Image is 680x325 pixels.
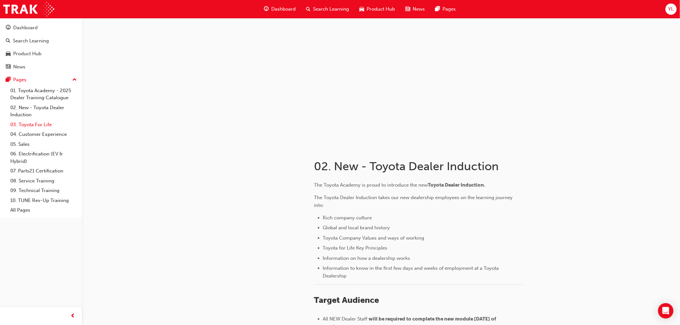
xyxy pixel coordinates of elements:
[323,215,372,221] span: Rich company culture
[8,103,79,120] a: 02. New - Toyota Dealer Induction
[6,25,11,31] span: guage-icon
[413,5,425,13] span: News
[3,2,54,16] img: Trak
[3,74,79,86] button: Pages
[13,63,25,71] div: News
[264,5,269,13] span: guage-icon
[400,3,430,16] a: news-iconNews
[314,182,428,188] span: The Toyota Academy is proud to introduce the new
[71,312,76,320] span: prev-icon
[668,5,674,13] span: YL
[360,5,364,13] span: car-icon
[443,5,456,13] span: Pages
[323,235,425,241] span: Toyota Company Values and ways of working
[3,22,79,34] a: Dashboard
[8,149,79,166] a: 06. Electrification (EV & Hybrid)
[658,303,674,319] div: Open Intercom Messenger
[3,21,79,74] button: DashboardSearch LearningProduct HubNews
[314,295,379,305] span: Target Audience
[272,5,296,13] span: Dashboard
[313,5,349,13] span: Search Learning
[428,182,486,188] span: Toyota Dealer Induction.
[323,316,368,322] span: All NEW Dealer Staff
[406,5,410,13] span: news-icon
[354,3,400,16] a: car-iconProduct Hub
[8,176,79,186] a: 08. Service Training
[6,51,11,57] span: car-icon
[13,24,38,31] div: Dashboard
[6,64,11,70] span: news-icon
[430,3,461,16] a: pages-iconPages
[435,5,440,13] span: pages-icon
[367,5,395,13] span: Product Hub
[3,35,79,47] a: Search Learning
[323,265,500,279] span: Information to know in the first few days and weeks of employment at a Toyota Dealership
[323,255,410,261] span: Information on how a dealership works
[6,77,11,83] span: pages-icon
[13,50,41,57] div: Product Hub
[301,3,354,16] a: search-iconSearch Learning
[8,196,79,206] a: 10. TUNE Rev-Up Training
[666,4,677,15] button: YL
[306,5,311,13] span: search-icon
[8,86,79,103] a: 01. Toyota Academy - 2025 Dealer Training Catalogue
[8,205,79,215] a: All Pages
[8,166,79,176] a: 07. Parts21 Certification
[8,186,79,196] a: 09. Technical Training
[259,3,301,16] a: guage-iconDashboard
[3,61,79,73] a: News
[72,76,77,84] span: up-icon
[8,139,79,149] a: 05. Sales
[314,159,525,173] h1: 02. New - Toyota Dealer Induction
[314,195,514,208] span: The Toyota Dealer Induction takes our new dealership employees on the learning journey into:
[8,129,79,139] a: 04. Customer Experience
[323,245,388,251] span: Toyota for Life Key Principles
[323,225,390,231] span: Global and local brand history
[6,38,10,44] span: search-icon
[8,120,79,130] a: 03. Toyota For Life
[13,76,26,83] div: Pages
[13,37,49,45] div: Search Learning
[3,48,79,60] a: Product Hub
